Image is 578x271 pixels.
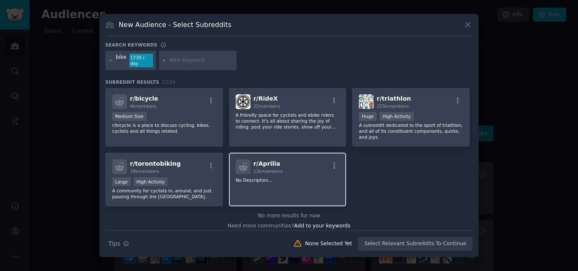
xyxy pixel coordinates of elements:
[108,239,120,248] span: Tips
[105,236,132,251] button: Tips
[112,112,146,121] div: Medium Size
[236,94,250,109] img: RideX
[236,112,340,130] p: A friendly space for cyclists and ebike riders to connect. It's all about sharing the joy of ridi...
[134,177,168,186] div: High Activity
[112,188,216,200] p: A community for cyclists in, around, and just passing through the [GEOGRAPHIC_DATA].
[294,223,350,229] span: Add to your keywords
[112,122,216,134] p: r/bicycle is a place to discuss cycling, bikes, cyclists and all things related.
[105,79,159,85] span: Subreddit Results
[236,177,340,183] p: No Description...
[162,79,176,85] span: 23 / 24
[119,20,231,29] h3: New Audience - Select Subreddits
[253,160,281,167] span: r/ Aprilia
[305,240,352,248] div: None Selected Yet
[380,112,414,121] div: High Activity
[105,212,473,220] div: No more results for now
[105,42,157,48] h3: Search keywords
[253,104,280,109] span: 22 members
[359,122,463,140] p: A subreddit dedicated to the sport of triathlon, and all of its constituent components, quirks, a...
[129,54,153,67] div: 1730 / day
[105,219,473,230] div: Need more communities?
[359,112,377,121] div: Huge
[377,104,409,109] span: 255k members
[169,57,234,64] input: New Keyword
[130,95,158,102] span: r/ bicycle
[130,160,181,167] span: r/ torontobiking
[253,169,283,174] span: 13k members
[112,177,131,186] div: Large
[377,95,411,102] span: r/ triathlon
[130,104,157,109] span: 4k members
[253,95,278,102] span: r/ RideX
[359,94,374,109] img: triathlon
[130,169,159,174] span: 39k members
[116,54,127,67] div: bike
